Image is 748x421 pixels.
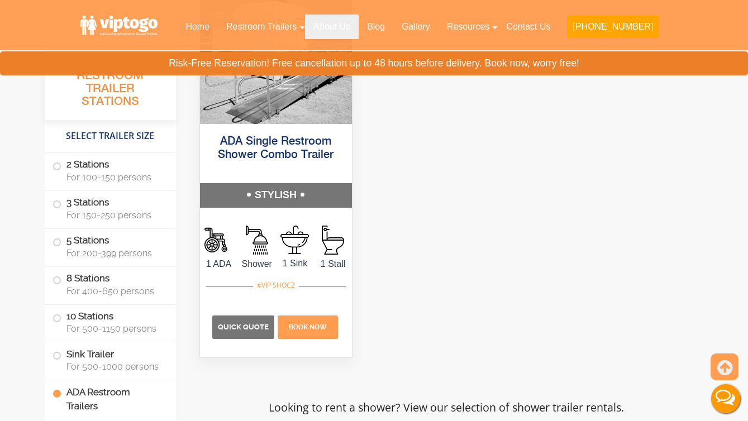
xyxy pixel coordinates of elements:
[246,226,268,255] img: an icon of Shower
[498,15,559,39] a: Contact Us
[218,136,333,161] a: ADA Single Restroom Shower Combo Trailer
[66,248,163,259] span: For 200-399 persons
[253,278,299,293] div: #VIP SHOC2
[53,191,168,226] label: 3 Stations
[238,257,276,271] span: Shower
[200,183,352,208] h5: STYLISH
[53,267,168,302] label: 8 Stations
[289,323,327,331] span: Book Now
[322,226,344,255] img: an icon of stall
[567,16,659,38] button: [PHONE_NUMBER]
[66,323,163,334] span: For 500-1150 persons
[66,286,163,296] span: For 400-650 persons
[280,226,309,254] img: an icon of sink
[66,210,163,221] span: For 150-250 persons
[212,322,276,331] a: Quick Quote
[276,322,339,331] a: Book Now
[703,376,748,421] button: Live Chat
[66,172,163,183] span: For 100-150 persons
[45,53,176,120] h3: All Portable Restroom Trailer Stations
[53,153,168,188] label: 2 Stations
[439,15,498,39] a: Resources
[276,257,314,270] span: 1 Sink
[559,15,667,45] a: [PHONE_NUMBER]
[393,15,439,39] a: Gallery
[204,226,234,255] img: an icon of Shower
[53,342,168,377] label: Sink Trailer
[218,323,269,331] span: Quick Quote
[191,396,702,418] p: Looking to rent a shower? View our selection of shower trailer rentals.
[314,257,352,271] span: 1 Stall
[177,15,218,39] a: Home
[359,15,393,39] a: Blog
[53,305,168,339] label: 10 Stations
[218,15,305,39] a: Restroom Trailers
[45,126,176,147] h4: Select Trailer Size
[53,229,168,264] label: 5 Stations
[66,361,163,372] span: For 500-1000 persons
[200,257,238,271] span: 1 ADA
[305,15,359,39] a: About Us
